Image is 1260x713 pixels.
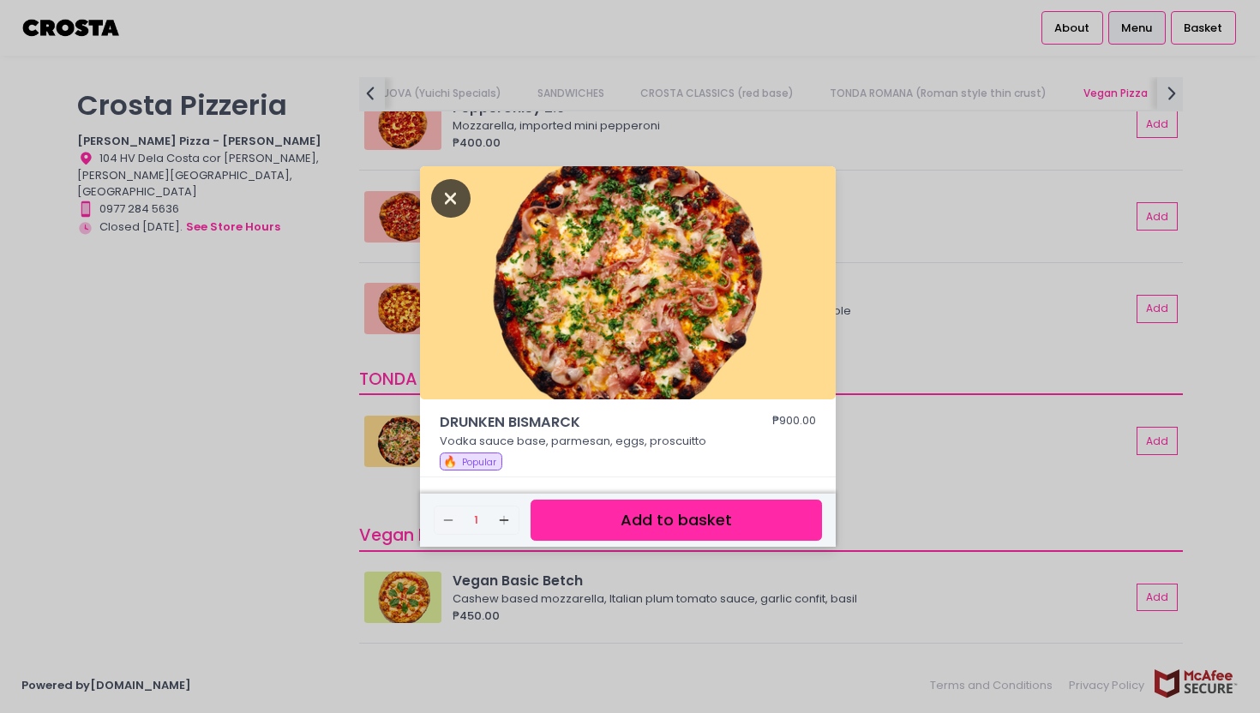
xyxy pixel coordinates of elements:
[462,456,496,469] span: Popular
[531,500,822,542] button: Add to basket
[440,433,817,450] p: Vodka sauce base, parmesan, eggs, proscuitto
[420,166,836,399] img: DRUNKEN BISMARCK
[772,412,816,433] div: ₱900.00
[440,412,723,433] span: DRUNKEN BISMARCK
[431,189,471,206] button: Close
[443,453,457,470] span: 🔥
